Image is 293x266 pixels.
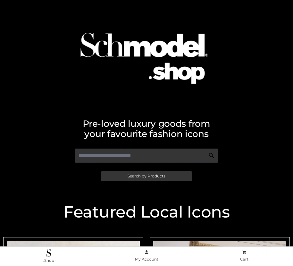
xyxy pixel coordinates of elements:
[195,249,293,263] a: Cart
[3,118,290,139] h2: Pre-loved luxury goods from your favourite fashion icons
[98,249,196,263] a: My Account
[101,171,192,181] a: Search by Products
[46,249,51,257] img: .Shop
[208,152,215,159] img: Search Icon
[240,257,248,262] span: Cart
[128,174,165,178] span: Search by Products
[43,258,54,263] span: .Shop
[135,257,158,262] span: My Account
